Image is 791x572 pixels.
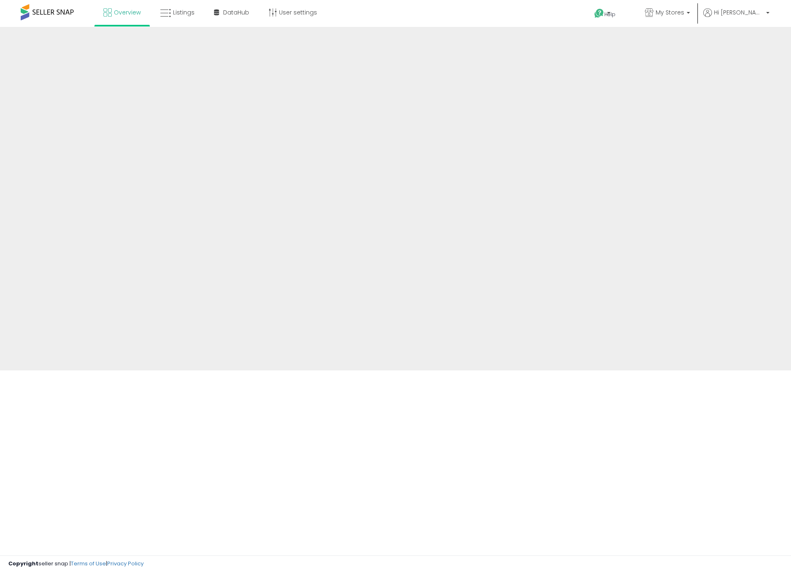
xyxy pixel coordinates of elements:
span: Hi [PERSON_NAME] [714,8,764,17]
a: Hi [PERSON_NAME] [703,8,769,27]
i: Get Help [594,8,604,19]
span: Overview [114,8,141,17]
a: Help [588,2,632,27]
span: DataHub [223,8,249,17]
span: Help [604,11,615,18]
span: My Stores [656,8,684,17]
span: Listings [173,8,195,17]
